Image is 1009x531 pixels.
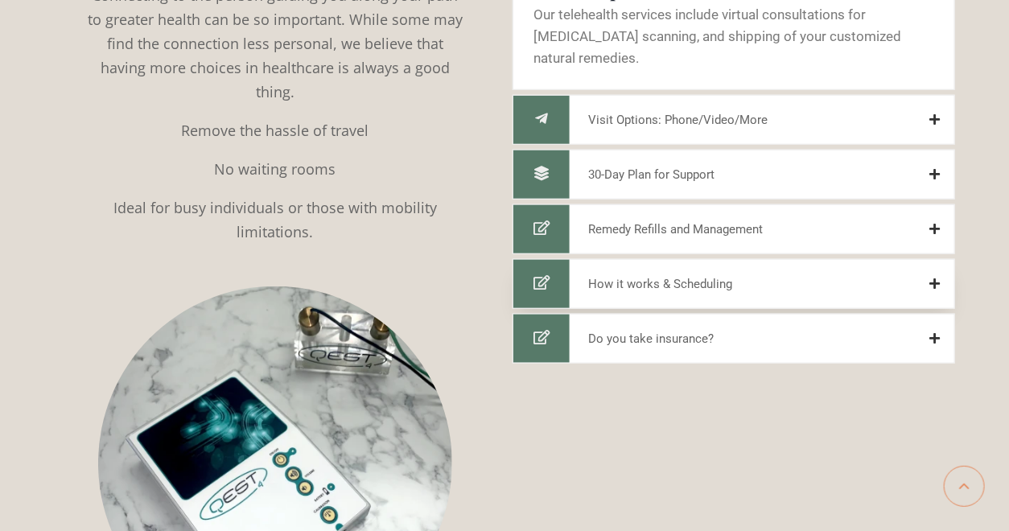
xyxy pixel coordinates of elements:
[513,314,955,364] button: Do you take insurance?
[588,220,763,239] span: Remedy Refills and Management
[944,466,985,507] a: Scroll to top
[513,204,955,254] button: Remedy Refills and Management
[588,274,732,294] span: How it works & Scheduling
[86,118,464,142] p: Remove the hassle of travel
[588,110,768,130] span: Visit Options: Phone/Video/More
[86,196,464,244] p: Ideal for busy individuals or those with mobility limitations.
[588,329,714,348] span: Do you take insurance?
[513,259,955,309] button: How it works & Scheduling
[86,157,464,181] p: No waiting rooms
[533,4,934,70] p: Our telehealth services include virtual consultations for [MEDICAL_DATA] scanning, and shipping o...
[513,150,955,200] button: 30-Day Plan for Support
[588,165,715,184] span: 30-Day Plan for Support
[513,95,955,145] button: Visit Options: Phone/Video/More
